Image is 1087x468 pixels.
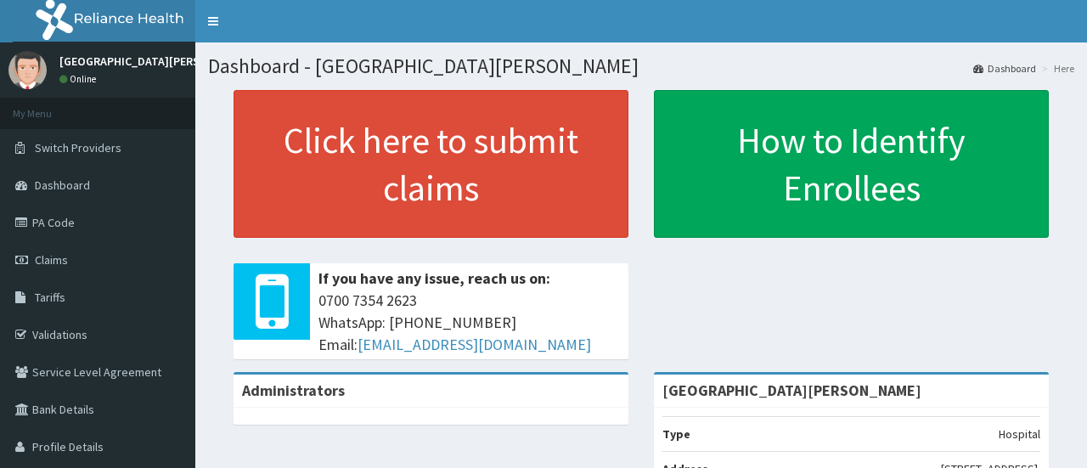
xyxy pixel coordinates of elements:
strong: [GEOGRAPHIC_DATA][PERSON_NAME] [662,381,921,400]
a: How to Identify Enrollees [654,90,1049,238]
a: Dashboard [973,61,1036,76]
img: User Image [8,51,47,89]
p: Hospital [999,426,1040,443]
span: Switch Providers [35,140,121,155]
a: Click here to submit claims [234,90,628,238]
li: Here [1038,61,1074,76]
p: [GEOGRAPHIC_DATA][PERSON_NAME] [59,55,255,67]
span: Tariffs [35,290,65,305]
h1: Dashboard - [GEOGRAPHIC_DATA][PERSON_NAME] [208,55,1074,77]
span: Claims [35,252,68,268]
span: 0700 7354 2623 WhatsApp: [PHONE_NUMBER] Email: [318,290,620,355]
b: If you have any issue, reach us on: [318,268,550,288]
span: Dashboard [35,178,90,193]
a: [EMAIL_ADDRESS][DOMAIN_NAME] [358,335,591,354]
a: Online [59,73,100,85]
b: Type [662,426,690,442]
b: Administrators [242,381,345,400]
